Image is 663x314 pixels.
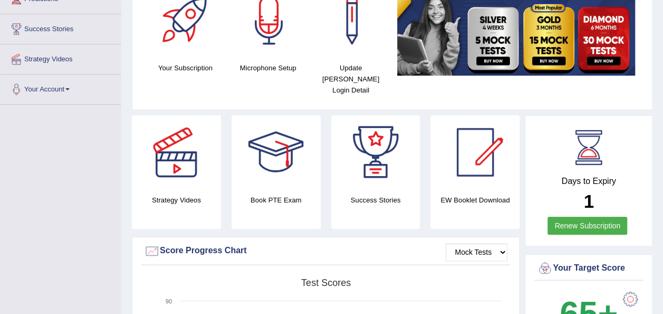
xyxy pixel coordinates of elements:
tspan: Test scores [301,278,351,288]
div: Your Target Score [537,261,640,276]
h4: EW Booklet Download [430,195,520,206]
h4: Book PTE Exam [232,195,321,206]
a: Renew Subscription [547,217,627,235]
b: 1 [583,191,593,211]
h4: Strategy Videos [132,195,221,206]
h4: Days to Expiry [537,177,640,186]
a: Your Account [1,75,121,101]
h4: Microphone Setup [232,62,304,73]
h4: Success Stories [331,195,420,206]
a: Success Stories [1,14,121,41]
a: Strategy Videos [1,44,121,71]
text: 90 [166,298,172,304]
div: Score Progress Chart [144,243,507,259]
h4: Update [PERSON_NAME] Login Detail [315,62,387,96]
h4: Your Subscription [149,62,222,73]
